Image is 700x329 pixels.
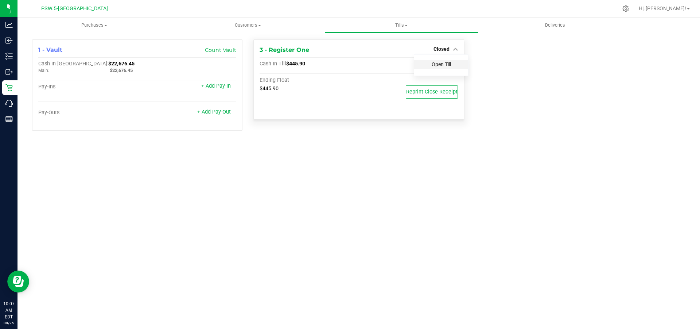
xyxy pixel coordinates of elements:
span: Main: [38,68,49,73]
span: Tills [325,22,478,28]
span: $22,676.45 [110,68,133,73]
inline-svg: Retail [5,84,13,91]
p: 08/26 [3,320,14,326]
a: Deliveries [478,18,632,33]
span: 3 - Register One [260,46,309,53]
div: Manage settings [621,5,630,12]
p: 10:07 AM EDT [3,301,14,320]
a: + Add Pay-In [201,83,231,89]
span: Hi, [PERSON_NAME]! [639,5,686,11]
span: Deliveries [535,22,575,28]
span: Customers [171,22,324,28]
div: Pay-Outs [38,110,137,116]
a: Tills [324,18,478,33]
iframe: Resource center [7,271,29,292]
span: Purchases [17,22,171,28]
span: Closed [433,46,450,52]
inline-svg: Reports [5,115,13,123]
span: Cash In Till [260,61,286,67]
span: $445.90 [286,61,305,67]
a: Customers [171,18,324,33]
span: Cash In [GEOGRAPHIC_DATA]: [38,61,108,67]
span: PSW.5-[GEOGRAPHIC_DATA] [41,5,108,12]
span: $445.90 [260,85,279,92]
a: Purchases [17,18,171,33]
inline-svg: Analytics [5,21,13,28]
inline-svg: Inbound [5,37,13,44]
span: 1 - Vault [38,46,62,53]
inline-svg: Call Center [5,100,13,107]
inline-svg: Inventory [5,53,13,60]
a: Open Till [432,61,451,67]
inline-svg: Outbound [5,68,13,76]
button: Reprint Close Receipt [406,85,458,99]
div: Ending Float [260,77,359,84]
span: Reprint Close Receipt [406,89,458,95]
div: Pay-Ins [38,84,137,90]
a: + Add Pay-Out [197,109,231,115]
span: $22,676.45 [108,61,135,67]
a: Count Vault [205,47,236,53]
